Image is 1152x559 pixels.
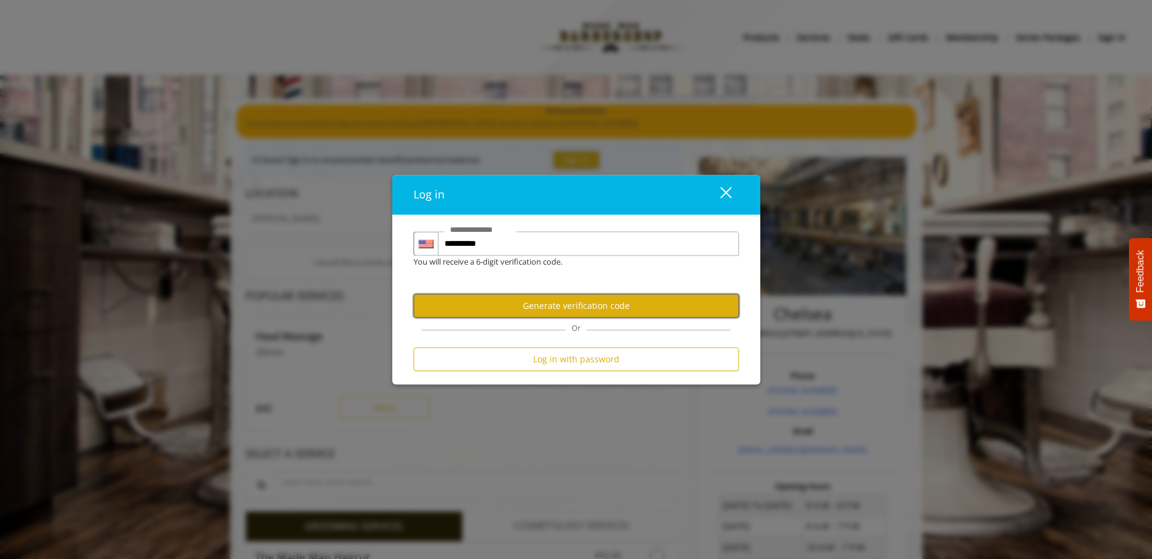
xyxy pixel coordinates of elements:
[698,182,739,207] button: close dialog
[414,188,445,202] span: Log in
[706,186,731,204] div: close dialog
[414,348,739,371] button: Log in with password
[565,323,587,334] span: Or
[1135,250,1146,293] span: Feedback
[1129,238,1152,320] button: Feedback - Show survey
[414,294,739,317] button: Generate verification code
[404,256,730,269] div: You will receive a 6-digit verification code.
[414,232,438,256] div: Country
